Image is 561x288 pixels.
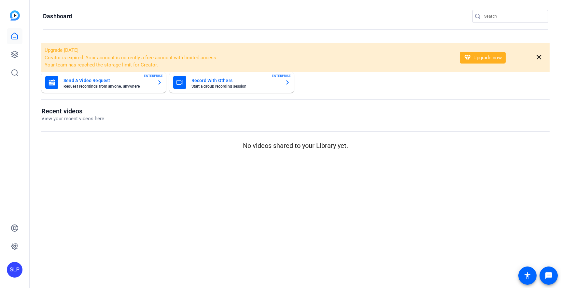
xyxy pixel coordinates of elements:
mat-icon: message [545,272,553,280]
div: SLP [7,262,22,278]
li: Creator is expired. Your account is currently a free account with limited access. [45,54,451,62]
span: Upgrade [DATE] [45,47,78,53]
mat-card-title: Record With Others [191,77,280,84]
p: No videos shared to your Library yet. [41,141,550,151]
mat-icon: diamond [464,54,471,62]
li: Your team has reached the storage limit for Creator. [45,61,451,69]
span: ENTERPRISE [144,73,163,78]
img: blue-gradient.svg [10,10,20,21]
button: Record With OthersStart a group recording sessionENTERPRISE [169,72,294,93]
p: View your recent videos here [41,115,104,122]
mat-card-subtitle: Request recordings from anyone, anywhere [63,84,152,88]
mat-card-title: Send A Video Request [63,77,152,84]
h1: Dashboard [43,12,72,20]
input: Search [484,12,543,20]
span: ENTERPRISE [272,73,291,78]
button: Upgrade now [460,52,506,64]
button: Send A Video RequestRequest recordings from anyone, anywhereENTERPRISE [41,72,166,93]
mat-icon: close [535,53,543,62]
mat-card-subtitle: Start a group recording session [191,84,280,88]
mat-icon: accessibility [524,272,531,280]
h1: Recent videos [41,107,104,115]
